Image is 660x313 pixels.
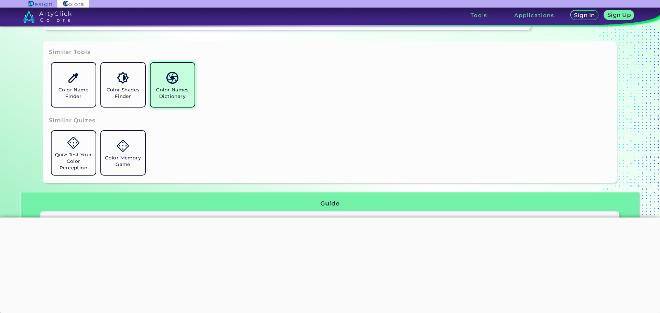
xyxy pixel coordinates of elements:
img: icon_color_names_dictionary.svg [166,72,178,84]
h5: Sign Up [608,12,630,18]
img: icon_game.svg [67,137,79,149]
img: logo_artyclick_colors_white.svg [23,10,71,23]
a: Sign In [572,11,597,20]
h5: Color Shades Finder [104,87,142,100]
h5: Color Names Dictionary [153,87,192,100]
h5: Quiz: Test Your Color Perception [54,152,93,171]
h3: Guide [320,200,339,208]
a: Color Names Dictionary [148,60,197,110]
a: Quiz: Test Your Color Perception [49,128,98,178]
a: Color Shades Finder [98,60,148,110]
img: icon_game.svg [117,140,129,152]
img: icon_color_shades.svg [117,72,129,84]
h5: Sign In [575,13,594,18]
h3: Similar Tools [49,48,91,56]
a: Color Name Finder [49,60,98,110]
h5: Color Memory Game [104,155,142,168]
img: icon_color_name_finder.svg [67,72,79,84]
h3: Applications [514,13,554,18]
h3: Tools [471,13,487,18]
a: Color Memory Game [98,128,148,178]
a: Sign Up [605,11,632,20]
img: ArtyClick Design logo [29,1,52,7]
h3: Similar Quizes [49,116,96,125]
h5: Color Name Finder [54,87,93,100]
